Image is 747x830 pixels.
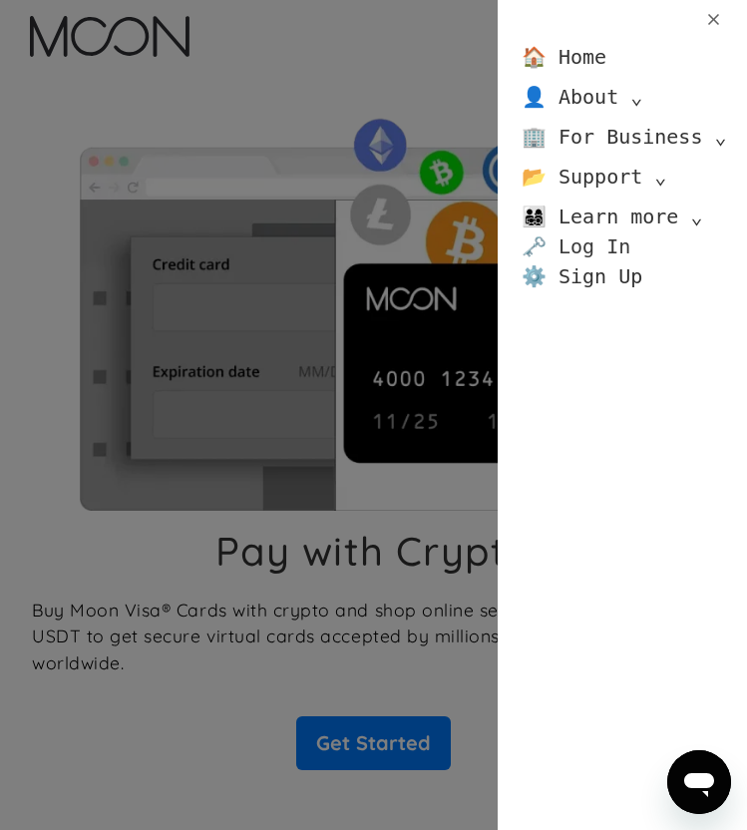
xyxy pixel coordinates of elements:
[522,162,666,192] div: 📂 Support ⌄
[522,122,727,152] div: 🏢 For Business ⌄
[522,202,703,231] div: 👨‍👩‍👧‍👦 Learn more ⌄
[522,42,606,72] a: 🏠 Home
[522,261,642,291] a: ⚙️ Sign Up
[522,231,630,261] a: 🗝️ Log In
[522,82,642,112] div: 👤 About ⌄
[667,750,731,814] iframe: Button to launch messaging window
